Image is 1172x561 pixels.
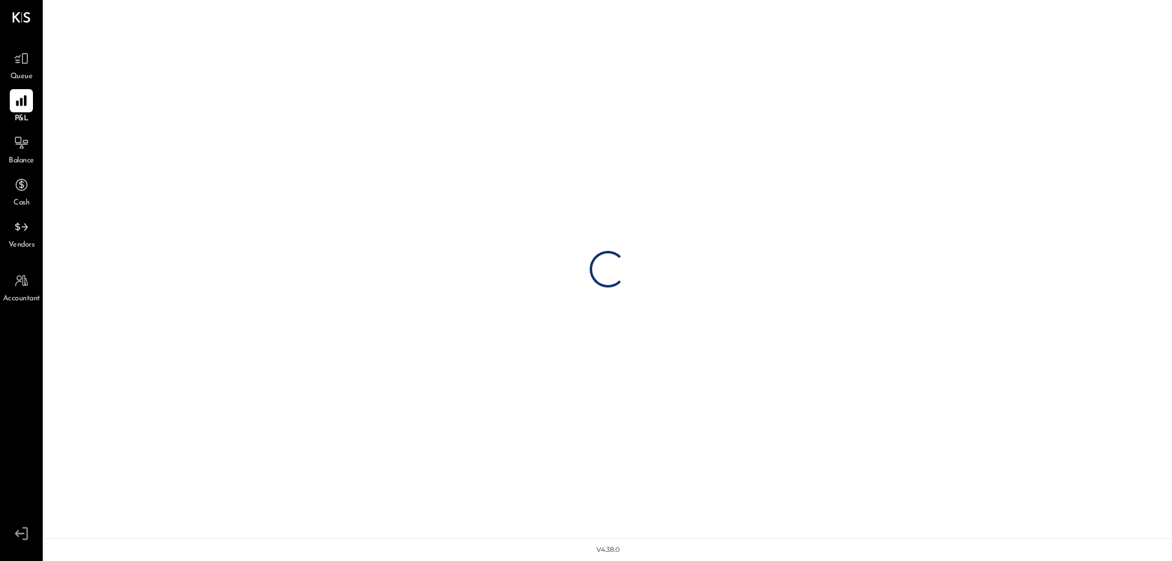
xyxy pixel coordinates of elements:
span: Accountant [3,294,40,305]
a: Accountant [1,269,42,305]
span: Cash [13,198,29,209]
span: Balance [9,156,34,167]
a: Balance [1,131,42,167]
span: Vendors [9,240,35,251]
div: v 4.38.0 [596,545,620,555]
a: Queue [1,47,42,82]
a: P&L [1,89,42,125]
span: P&L [15,114,29,125]
a: Vendors [1,215,42,251]
span: Queue [10,71,33,82]
a: Cash [1,173,42,209]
